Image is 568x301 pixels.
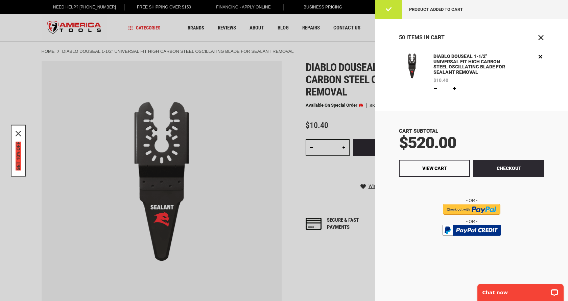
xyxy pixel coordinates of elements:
button: Close [16,131,21,136]
button: Close [538,34,544,41]
span: Cart Subtotal [399,128,438,134]
svg: close icon [16,131,21,136]
img: DIABLO DOUSEAL 1-1/2" UNIVERSAL FIT HIGH CARBON STEEL OSCILLATING BLADE FOR SEALANT REMOVAL [399,53,425,79]
span: $10.40 [433,78,448,83]
a: DIABLO DOUSEAL 1-1/2" UNIVERSAL FIT HIGH CARBON STEEL OSCILLATING BLADE FOR SEALANT REMOVAL [432,53,510,76]
a: DIABLO DOUSEAL 1-1/2" UNIVERSAL FIT HIGH CARBON STEEL OSCILLATING BLADE FOR SEALANT REMOVAL [399,53,425,92]
button: GET 10% OFF [16,142,21,170]
span: Items in Cart [406,34,445,41]
span: Product added to cart [409,7,463,12]
span: View Cart [422,166,447,171]
iframe: LiveChat chat widget [473,280,568,301]
a: View Cart [399,160,470,177]
span: $520.00 [399,133,456,152]
span: 50 [399,34,405,41]
button: Checkout [473,160,544,177]
img: btn_bml_text.png [446,237,497,245]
